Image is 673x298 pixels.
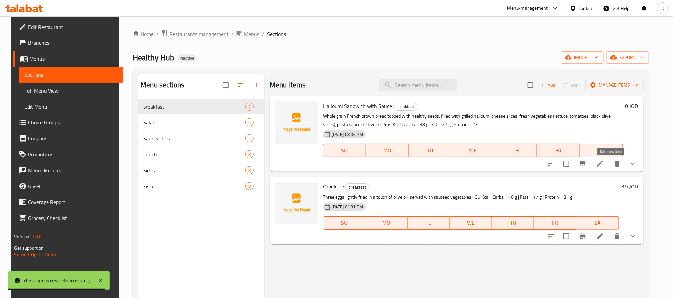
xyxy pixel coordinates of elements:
[537,144,580,157] button: FR
[32,232,42,241] span: 1.0.0
[323,182,344,191] span: Omelette
[661,5,664,12] span: D
[246,167,253,174] span: 8
[507,4,548,12] div: Menu-management
[609,156,625,172] button: delete
[580,144,623,157] button: SA
[13,210,123,226] a: Grocery Checklist
[245,134,254,142] div: items
[244,30,259,38] span: Menus
[24,277,91,284] div: choice group created successfully
[245,150,254,158] div: items
[177,55,197,61] span: Inactive
[559,229,573,243] span: Select to update
[13,114,123,130] a: Choice Groups
[138,130,264,146] div: Sandwiches5
[138,146,264,162] div: Lunch8
[13,178,123,194] a: Upsell
[143,150,245,158] span: Lunch
[28,134,118,142] span: Coupons
[495,218,531,228] span: TH
[28,182,118,190] span: Upsell
[609,228,625,244] button: delete
[13,162,123,178] a: Menu disclaimer
[267,30,286,38] span: Sections
[596,232,604,240] a: Edit menu item
[559,80,586,90] span: Select section first
[537,80,559,90] span: Add item
[497,146,534,155] span: TH
[451,144,494,157] button: WE
[143,103,245,111] div: breakfast
[379,79,457,91] input: search
[537,218,574,228] span: FR
[28,118,118,126] span: Choice Groups
[13,194,123,210] a: Coverage Report
[625,156,641,172] button: show more
[19,99,123,114] a: Edit Menu
[366,144,409,157] button: MO
[156,30,159,38] li: /
[246,183,253,189] span: 8
[14,250,56,259] a: Support.OpsPlatform
[246,119,253,126] span: 6
[231,30,234,38] li: /
[13,51,123,67] a: Menus
[579,218,616,228] span: SA
[329,131,366,138] span: [DATE] 08:04 PM
[543,228,559,244] button: sort-choices
[24,103,118,111] span: Edit Menu
[411,146,449,155] span: TU
[625,228,641,244] button: show more
[13,35,123,51] a: Branches
[13,130,123,146] a: Coupons
[169,30,229,38] span: Restaurants management
[368,218,405,228] span: MO
[524,78,537,92] span: Select section
[246,151,253,158] span: 8
[138,162,264,178] div: Sides8
[246,104,253,110] span: 2
[537,80,559,90] button: Add
[583,146,620,155] span: SA
[559,157,573,171] span: Select to update
[19,67,123,83] a: Sections
[143,182,245,190] span: keto
[262,30,264,38] li: /
[323,193,619,201] p: Three eggs lightly fried in a touch of olive oil, served with sauteed vegetables.435 Kcal | Carbs...
[606,51,649,64] button: export
[323,101,392,111] span: Halloumi Sandwich with Sauce
[409,144,451,157] button: TU
[177,54,197,62] div: Inactive
[369,146,406,155] span: MO
[586,79,644,91] button: Manage items
[28,166,118,174] span: Menu disclaimer
[629,232,637,240] svg: Show Choices
[143,134,245,142] div: Sandwiches
[236,30,259,38] a: Menus
[629,160,637,168] svg: Show Choices
[24,71,118,79] span: Sections
[492,216,534,230] button: TH
[393,103,417,111] div: breakfast
[138,99,264,114] div: breakfast2
[625,101,638,111] h6: 0 JOD
[270,80,306,90] h2: Menu items
[13,146,123,162] a: Promotions
[28,198,118,206] span: Coverage Report
[450,216,492,230] button: WE
[566,53,598,62] span: import
[494,144,537,157] button: TH
[408,216,450,230] button: TU
[622,182,638,191] h6: 3.5 JOD
[24,87,118,95] span: Full Menu View
[326,218,363,228] span: SU
[543,156,559,172] button: sort-choices
[245,166,254,174] div: items
[143,118,245,126] span: Salad
[13,19,123,35] a: Edit Restaurant
[141,80,184,90] h2: Menu sections
[323,112,623,129] p: Whole grain French brown bread topped with healthy seeds, filled with grilled halloumi cheese sli...
[561,51,604,64] button: import
[539,81,557,89] span: Add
